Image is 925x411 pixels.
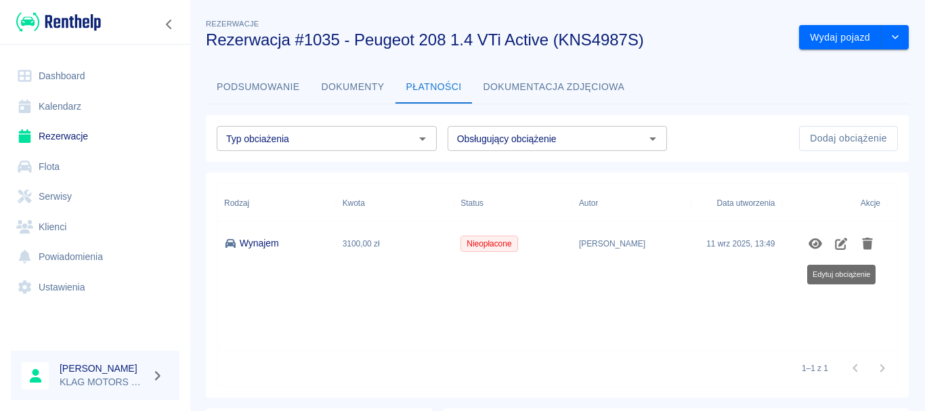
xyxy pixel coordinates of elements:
[461,238,517,250] span: Nieopłacone
[11,212,179,242] a: Klienci
[807,265,876,284] div: Edytuj obciążenie
[473,71,636,104] button: Dokumentacja zdjęciowa
[454,184,572,222] div: Status
[11,91,179,122] a: Kalendarz
[460,184,483,222] div: Status
[572,184,691,222] div: Autor
[206,20,259,28] span: Rezerwacje
[206,30,788,49] h3: Rezerwacja #1035 - Peugeot 208 1.4 VTi Active (KNS4987S)
[16,11,101,33] img: Renthelp logo
[643,129,662,148] button: Otwórz
[855,232,881,255] button: Usuń obciążenie
[782,184,888,222] div: Akcje
[802,232,829,255] button: Pokaż szczegóły
[336,222,454,265] div: 3100,00 zł
[11,272,179,303] a: Ustawienia
[413,129,432,148] button: Otwórz
[799,25,882,50] button: Wydaj pojazd
[395,71,473,104] button: Płatności
[11,242,179,272] a: Powiadomienia
[11,61,179,91] a: Dashboard
[11,121,179,152] a: Rezerwacje
[159,16,179,33] button: Zwiń nawigację
[11,11,101,33] a: Renthelp logo
[217,184,336,222] div: Rodzaj
[206,71,311,104] button: Podsumowanie
[799,126,898,151] button: Dodaj obciążenie
[224,184,249,222] div: Rodzaj
[716,184,775,222] div: Data utworzenia
[572,222,691,265] div: [PERSON_NAME]
[343,184,365,222] div: Kwota
[802,362,828,374] p: 1–1 z 1
[60,362,146,375] h6: [PERSON_NAME]
[60,375,146,389] p: KLAG MOTORS Rent a Car
[828,232,855,255] button: Edytuj obciążenie
[691,184,782,222] div: Data utworzenia
[706,238,775,250] div: 11 wrz 2025, 13:49
[11,152,179,182] a: Flota
[11,181,179,212] a: Serwisy
[336,184,454,222] div: Kwota
[882,25,909,50] button: drop-down
[240,236,279,251] p: Wynajem
[311,71,395,104] button: Dokumenty
[697,194,716,213] button: Sort
[861,184,880,222] div: Akcje
[579,184,598,222] div: Autor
